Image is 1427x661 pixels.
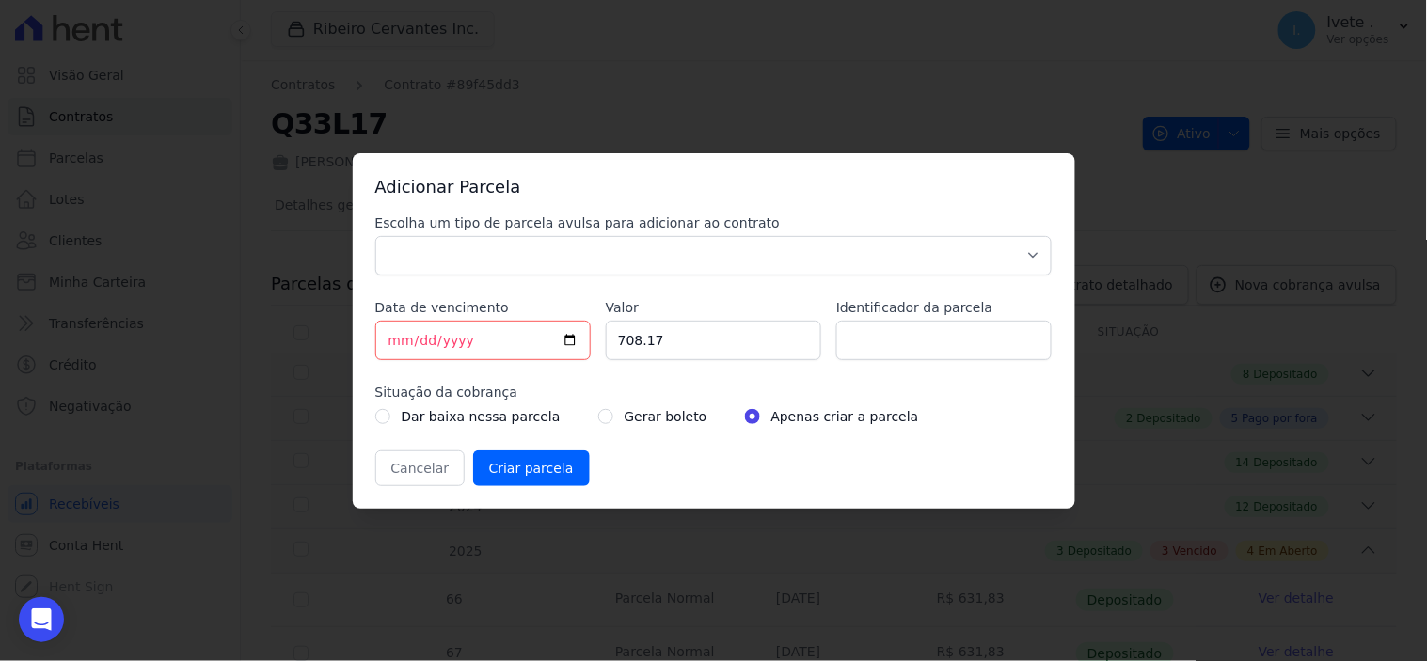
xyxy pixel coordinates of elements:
label: Escolha um tipo de parcela avulsa para adicionar ao contrato [375,213,1053,232]
label: Situação da cobrança [375,383,1053,401]
label: Gerar boleto [625,405,707,428]
h3: Adicionar Parcela [375,176,1053,198]
label: Identificador da parcela [836,298,1052,317]
button: Cancelar [375,450,466,486]
input: Criar parcela [473,450,590,486]
label: Data de vencimento [375,298,591,317]
div: Open Intercom Messenger [19,597,64,642]
label: Apenas criar a parcela [771,405,919,428]
label: Dar baixa nessa parcela [402,405,561,428]
label: Valor [606,298,821,317]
